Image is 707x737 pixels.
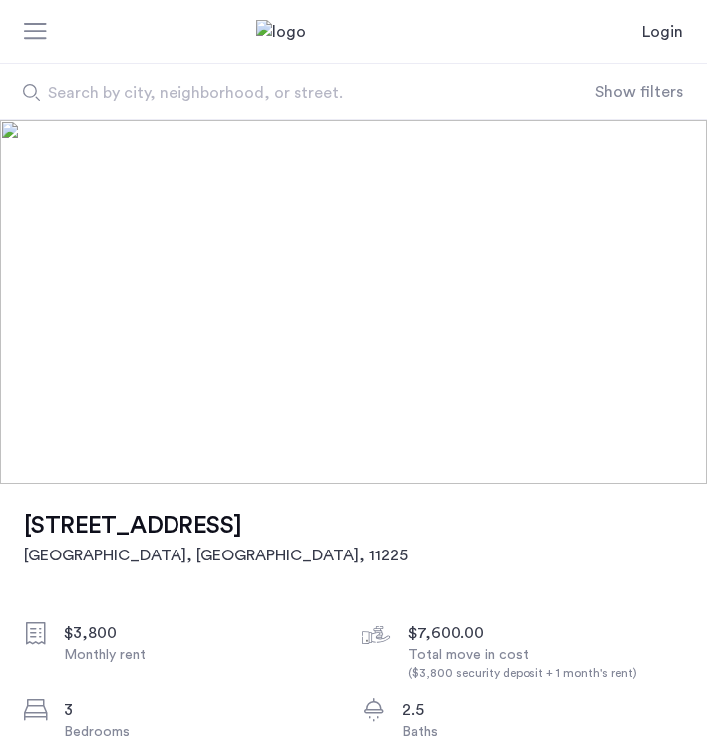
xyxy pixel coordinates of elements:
[48,81,525,105] span: Search by city, neighborhood, or street.
[24,508,408,544] h1: [STREET_ADDRESS]
[408,665,690,682] div: ($3,800 security deposit + 1 month's rent)
[64,698,346,722] div: 3
[64,621,346,645] div: $3,800
[408,645,690,682] div: Total move in cost
[402,698,684,722] div: 2.5
[642,20,683,44] a: Login
[408,621,690,645] div: $7,600.00
[256,20,452,44] img: logo
[256,20,452,44] a: Cazamio Logo
[64,645,346,665] div: Monthly rent
[24,544,408,567] h2: [GEOGRAPHIC_DATA], [GEOGRAPHIC_DATA] , 11225
[24,508,408,567] a: [STREET_ADDRESS][GEOGRAPHIC_DATA], [GEOGRAPHIC_DATA], 11225
[595,80,683,104] button: Show or hide filters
